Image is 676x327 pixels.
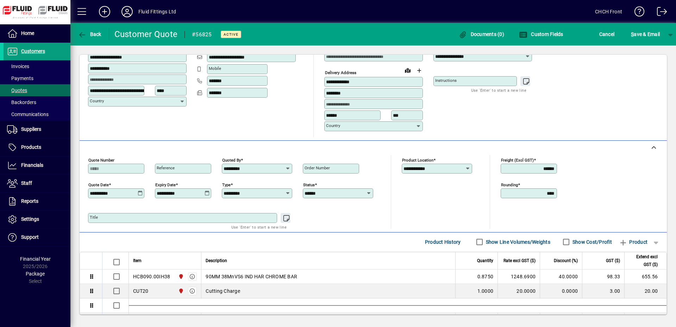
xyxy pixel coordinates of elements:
[78,31,101,37] span: Back
[222,157,241,162] mat-label: Quoted by
[629,1,645,24] a: Knowledge Base
[176,287,184,295] span: CHRISTCHURCH
[413,65,425,76] button: Choose address
[571,238,612,246] label: Show Cost/Profit
[471,86,526,94] mat-hint: Use 'Enter' to start a new line
[157,165,175,170] mat-label: Reference
[21,216,39,222] span: Settings
[116,5,138,18] button: Profile
[652,1,667,24] a: Logout
[21,30,34,36] span: Home
[502,273,536,280] div: 1248.6900
[138,6,176,17] div: Fluid Fittings Ltd
[303,182,315,187] mat-label: Status
[21,198,38,204] span: Reports
[326,123,340,128] mat-label: Country
[155,182,176,187] mat-label: Expiry date
[4,96,70,108] a: Backorders
[21,162,43,168] span: Financials
[631,29,660,40] span: ave & Email
[4,72,70,84] a: Payments
[176,273,184,280] span: CHRISTCHURCH
[222,182,231,187] mat-label: Type
[503,257,536,265] span: Rate excl GST ($)
[114,29,178,40] div: Customer Quote
[4,84,70,96] a: Quotes
[4,60,70,72] a: Invoices
[7,99,36,105] span: Backorders
[224,32,238,37] span: Active
[624,270,666,284] td: 655.56
[90,215,98,220] mat-label: Title
[457,28,506,41] button: Documents (0)
[425,236,461,248] span: Product History
[21,144,41,150] span: Products
[206,273,297,280] span: 90MM 38MnVS6 IND HAR CHROME BAR
[7,63,29,69] span: Invoices
[595,6,622,17] div: CHCH Front
[4,211,70,228] a: Settings
[305,165,330,170] mat-label: Order number
[517,28,565,41] button: Custom Fields
[7,75,33,81] span: Payments
[519,31,563,37] span: Custom Fields
[624,284,666,298] td: 20.00
[631,31,634,37] span: S
[206,287,240,295] span: Cutting Charge
[484,238,550,246] label: Show Line Volumes/Weights
[4,108,70,120] a: Communications
[4,139,70,156] a: Products
[599,29,615,40] span: Cancel
[501,182,518,187] mat-label: Rounding
[76,28,103,41] button: Back
[4,121,70,138] a: Suppliers
[402,65,413,76] a: View on map
[93,5,116,18] button: Add
[21,180,32,186] span: Staff
[615,236,651,248] button: Product
[4,229,70,246] a: Support
[540,284,582,298] td: 0.0000
[4,157,70,174] a: Financials
[606,257,620,265] span: GST ($)
[501,157,534,162] mat-label: Freight (excl GST)
[21,234,39,240] span: Support
[133,287,148,295] div: CUT20
[21,126,41,132] span: Suppliers
[502,287,536,295] div: 20.0000
[206,257,227,265] span: Description
[629,253,658,268] span: Extend excl GST ($)
[4,25,70,42] a: Home
[477,257,493,265] span: Quantity
[209,66,221,71] mat-label: Mobile
[540,270,582,284] td: 40.0000
[458,31,504,37] span: Documents (0)
[133,257,142,265] span: Item
[21,48,45,54] span: Customers
[7,111,49,117] span: Communications
[477,287,494,295] span: 1.0000
[619,236,647,248] span: Product
[88,157,114,162] mat-label: Quote number
[627,28,663,41] button: Save & Email
[192,29,212,40] div: #56825
[20,256,51,262] span: Financial Year
[4,193,70,210] a: Reports
[597,28,616,41] button: Cancel
[4,175,70,192] a: Staff
[402,157,433,162] mat-label: Product location
[554,257,578,265] span: Discount (%)
[90,98,104,103] mat-label: Country
[26,271,45,277] span: Package
[422,236,464,248] button: Product History
[7,87,27,93] span: Quotes
[435,78,457,83] mat-label: Instructions
[582,284,624,298] td: 3.00
[582,270,624,284] td: 98.33
[70,28,109,41] app-page-header-button: Back
[231,223,287,231] mat-hint: Use 'Enter' to start a new line
[133,273,170,280] div: HCB090.00IH38
[88,182,109,187] mat-label: Quote date
[477,273,494,280] span: 0.8750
